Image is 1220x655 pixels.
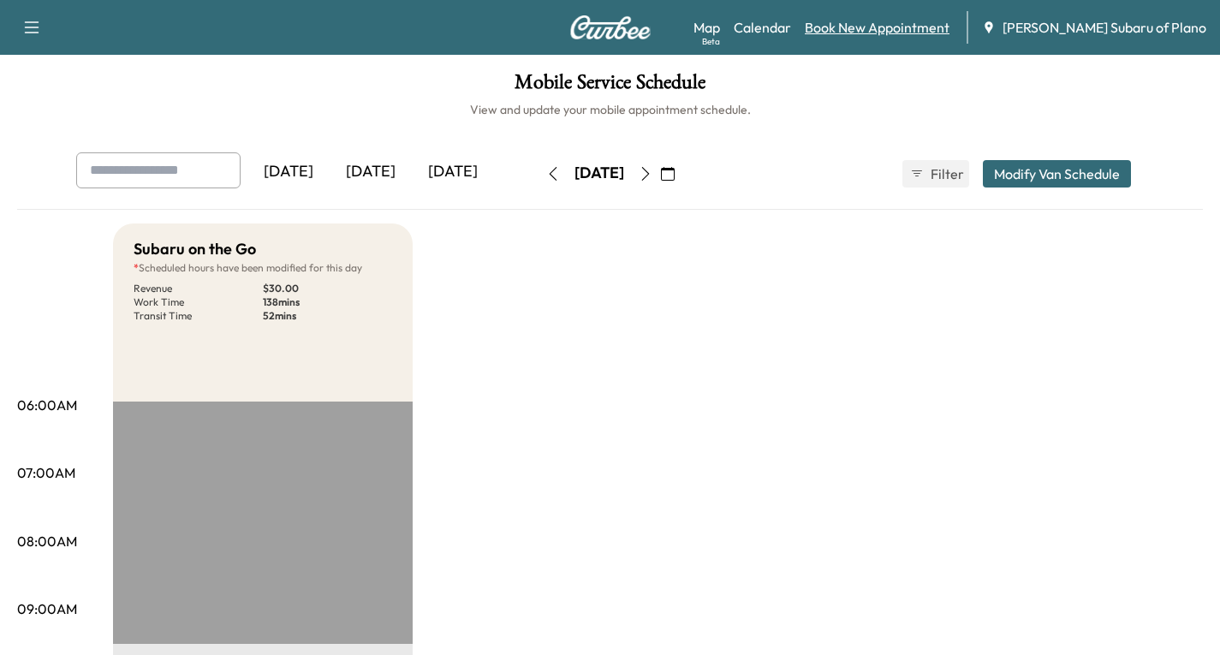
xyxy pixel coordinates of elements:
p: 09:00AM [17,598,77,619]
h6: View and update your mobile appointment schedule. [17,101,1203,118]
a: MapBeta [693,17,720,38]
p: Work Time [134,295,263,309]
a: Calendar [734,17,791,38]
img: Curbee Logo [569,15,652,39]
p: Transit Time [134,309,263,323]
h5: Subaru on the Go [134,237,256,261]
p: 07:00AM [17,462,75,483]
h1: Mobile Service Schedule [17,72,1203,101]
span: [PERSON_NAME] Subaru of Plano [1003,17,1206,38]
button: Modify Van Schedule [983,160,1131,188]
button: Filter [902,160,969,188]
div: [DATE] [247,152,330,192]
p: 138 mins [263,295,392,309]
p: Revenue [134,282,263,295]
div: Beta [702,35,720,48]
a: Book New Appointment [805,17,949,38]
p: $ 30.00 [263,282,392,295]
div: [DATE] [330,152,412,192]
div: [DATE] [574,163,624,184]
p: 52 mins [263,309,392,323]
div: [DATE] [412,152,494,192]
p: 08:00AM [17,531,77,551]
p: Scheduled hours have been modified for this day [134,261,392,275]
span: Filter [931,164,961,184]
p: 06:00AM [17,395,77,415]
